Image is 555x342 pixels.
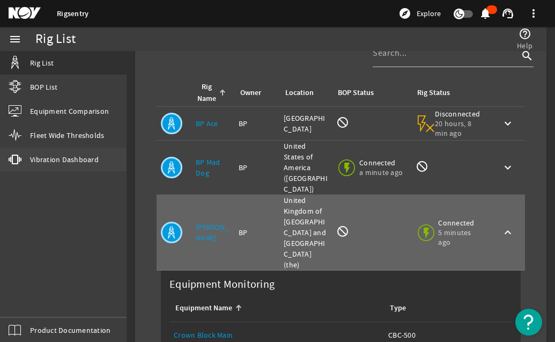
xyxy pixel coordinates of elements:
[515,309,542,336] button: Open Resource Center
[501,226,514,239] mat-icon: keyboard_arrow_up
[394,5,445,22] button: Explore
[30,106,109,117] span: Equipment Comparison
[438,228,484,247] span: 5 minutes ago
[390,302,406,314] div: Type
[336,225,349,238] mat-icon: BOP Monitoring not available for this rig
[239,227,275,238] div: BP
[388,302,504,314] div: Type
[196,157,220,178] a: BP Mad Dog
[501,117,514,130] mat-icon: keyboard_arrow_down
[197,81,216,105] div: Rig Name
[373,47,519,60] input: Search...
[501,7,514,20] mat-icon: support_agent
[9,153,21,166] mat-icon: vibration
[30,57,54,68] span: Rig List
[35,34,76,45] div: Rig List
[196,81,226,105] div: Rig Name
[196,119,218,128] a: BP Ace
[435,119,484,138] span: 20 hours, 8 min ago
[359,168,405,177] span: a minute ago
[30,154,99,165] span: Vibration Dashboard
[284,195,328,270] div: United Kingdom of [GEOGRAPHIC_DATA] and [GEOGRAPHIC_DATA] (the)
[521,49,534,62] i: search
[9,33,21,46] mat-icon: menu
[438,218,484,228] span: Connected
[336,116,349,129] mat-icon: BOP Monitoring not available for this rig
[240,87,261,99] div: Owner
[417,87,450,99] div: Rig Status
[284,113,328,134] div: [GEOGRAPHIC_DATA]
[30,82,57,92] span: BOP List
[338,87,374,99] div: BOP Status
[57,9,88,19] a: Rigsentry
[239,118,275,129] div: BP
[239,87,271,99] div: Owner
[196,222,228,243] a: [PERSON_NAME]
[519,27,531,40] mat-icon: help_outline
[359,158,405,168] span: Connected
[521,1,546,26] button: more_vert
[285,87,314,99] div: Location
[30,130,104,141] span: Fleet Wide Thresholds
[174,302,375,314] div: Equipment Name
[165,275,279,294] label: Equipment Monitoring
[435,109,484,119] span: Disconnected
[517,40,532,51] span: Help
[388,330,508,340] div: CBC-500
[416,160,428,173] mat-icon: Rig Monitoring not available for this rig
[479,7,492,20] mat-icon: notifications
[239,162,275,173] div: BP
[284,87,323,99] div: Location
[30,325,110,336] span: Product Documentation
[284,141,328,194] div: United States of America ([GEOGRAPHIC_DATA])
[501,161,514,174] mat-icon: keyboard_arrow_down
[398,7,411,20] mat-icon: explore
[417,8,441,19] span: Explore
[175,302,232,314] div: Equipment Name
[174,330,233,340] a: Crown Block Main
